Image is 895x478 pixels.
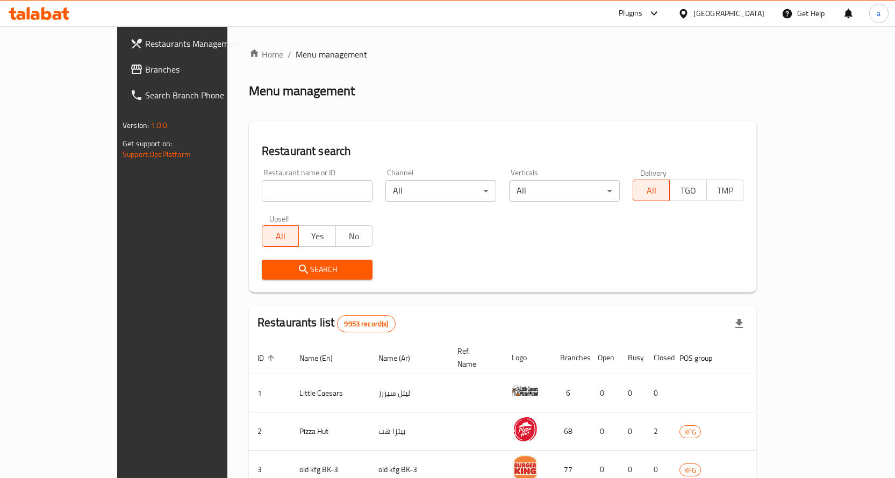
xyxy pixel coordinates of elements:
td: 0 [619,374,645,412]
img: Little Caesars [512,377,539,404]
div: Plugins [619,7,642,20]
th: Open [589,341,619,374]
li: / [288,48,291,61]
td: 0 [619,412,645,451]
h2: Restaurant search [262,143,743,159]
div: Export file [726,311,752,337]
div: All [385,180,496,202]
label: Upsell [269,215,289,222]
th: Busy [619,341,645,374]
a: Support.OpsPlatform [123,147,191,161]
span: Yes [303,229,331,244]
td: 68 [552,412,589,451]
span: Search Branch Phone [145,89,258,102]
span: 1.0.0 [151,118,167,132]
td: 2 [645,412,671,451]
th: Logo [503,341,552,374]
span: Name (Ar) [378,352,424,365]
th: Closed [645,341,671,374]
td: بيتزا هت [370,412,449,451]
img: Pizza Hut [512,416,539,443]
span: a [877,8,880,19]
td: ليتل سيزرز [370,374,449,412]
div: Total records count [337,315,395,332]
button: All [633,180,670,201]
label: Delivery [640,169,667,176]
span: Name (En) [299,352,347,365]
span: Ref. Name [457,345,490,370]
nav: breadcrumb [249,48,756,61]
th: Branches [552,341,589,374]
span: POS group [679,352,726,365]
span: 9953 record(s) [338,319,395,329]
td: 0 [589,412,619,451]
span: Menu management [296,48,367,61]
button: TMP [706,180,743,201]
span: TGO [674,183,702,198]
span: No [340,229,368,244]
td: 0 [589,374,619,412]
td: Pizza Hut [291,412,370,451]
button: TGO [669,180,706,201]
span: KFG [680,464,700,476]
a: Search Branch Phone [121,82,267,108]
button: All [262,225,299,247]
h2: Menu management [249,82,355,99]
h2: Restaurants list [257,315,396,332]
a: Branches [121,56,267,82]
td: Little Caesars [291,374,370,412]
button: Yes [298,225,335,247]
button: No [335,225,373,247]
span: ID [257,352,278,365]
span: Branches [145,63,258,76]
button: Search [262,260,373,280]
div: [GEOGRAPHIC_DATA] [693,8,764,19]
div: All [509,180,620,202]
span: Version: [123,118,149,132]
span: Get support on: [123,137,172,151]
span: KFG [680,426,700,438]
td: 1 [249,374,291,412]
td: 2 [249,412,291,451]
span: TMP [711,183,739,198]
input: Search for restaurant name or ID.. [262,180,373,202]
td: 6 [552,374,589,412]
span: Restaurants Management [145,37,258,50]
a: Restaurants Management [121,31,267,56]
span: All [267,229,295,244]
td: 0 [645,374,671,412]
span: Search [270,263,364,276]
span: All [638,183,665,198]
